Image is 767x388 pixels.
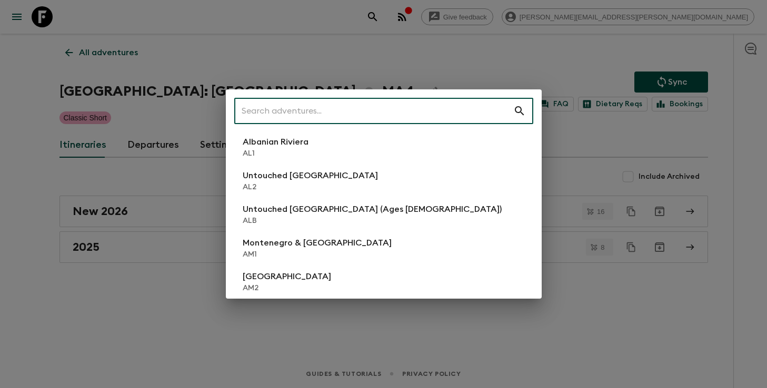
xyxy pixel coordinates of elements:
[243,136,308,148] p: Albanian Riviera
[243,237,392,249] p: Montenegro & [GEOGRAPHIC_DATA]
[243,249,392,260] p: AM1
[243,270,331,283] p: [GEOGRAPHIC_DATA]
[243,182,378,192] p: AL2
[243,283,331,293] p: AM2
[234,96,513,126] input: Search adventures...
[243,148,308,159] p: AL1
[243,169,378,182] p: Untouched [GEOGRAPHIC_DATA]
[243,216,502,226] p: ALB
[243,203,502,216] p: Untouched [GEOGRAPHIC_DATA] (Ages [DEMOGRAPHIC_DATA])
